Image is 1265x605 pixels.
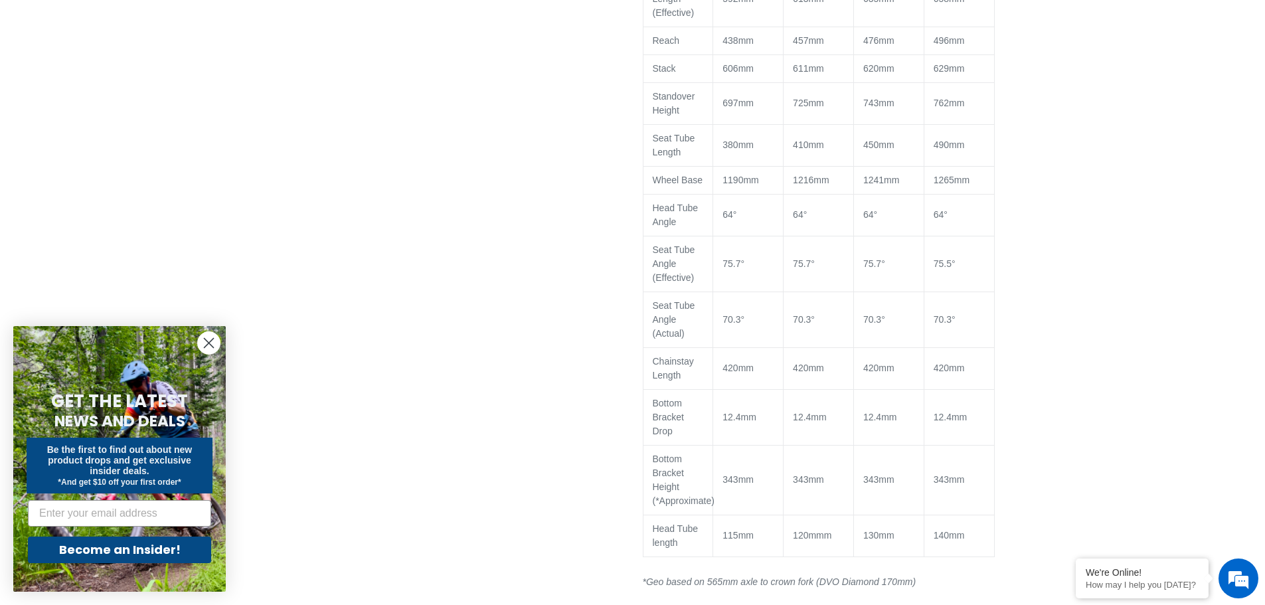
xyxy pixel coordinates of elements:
[793,175,829,185] span: 1216mm
[653,203,699,227] span: Head Tube Angle
[653,523,699,548] span: Head Tube length
[722,98,754,108] span: 697mm
[863,35,894,46] span: 476mm
[793,258,815,269] span: 75.7°
[793,474,824,485] span: 343mm
[28,537,211,563] button: Become an Insider!
[722,314,744,325] span: 70.3°
[934,363,965,373] span: 420mm
[1086,567,1199,578] div: We're Online!
[863,363,894,373] span: 420mm
[722,530,754,541] span: 115mm
[653,63,676,74] span: Stack
[793,209,807,220] span: 64°
[722,175,758,185] span: 1190mm
[722,258,744,269] span: 75.7°
[863,412,897,422] span: 12.4mm
[653,91,695,116] span: Standover Height
[1086,580,1199,590] p: How may I help you today?
[934,474,965,485] span: 343mm
[643,576,916,587] span: *Geo based on 565mm axle to crown fork (DVO Diamond 170mm)
[653,133,695,157] span: Seat Tube Length
[51,389,188,413] span: GET THE LATEST
[863,474,894,485] span: 343mm
[722,412,756,422] span: 12.4mm
[934,98,965,108] span: 762mm
[793,363,824,373] span: 420mm
[934,412,968,422] span: 12.4mm
[653,35,679,46] span: Reach
[793,314,815,325] span: 70.3°
[793,35,824,46] span: 457mm
[722,63,754,74] span: 606mm
[54,410,185,432] span: NEWS AND DEALS
[653,175,703,185] span: Wheel Base
[793,412,827,422] span: 12.4mm
[793,530,831,541] span: 120mmm
[793,63,824,74] span: 611mm
[934,314,956,325] span: 70.3°
[934,139,965,150] span: 490mm
[47,444,193,476] span: Be the first to find out about new product drops and get exclusive insider deals.
[934,209,948,220] span: 64°
[722,474,754,485] span: 343mm
[793,139,824,150] span: 410mm
[197,331,220,355] button: Close dialog
[863,209,877,220] span: 64°
[934,530,965,541] span: 140mm
[722,139,754,150] span: 380mm
[722,35,754,46] span: 438mm
[934,35,965,46] span: 496mm
[863,63,894,74] span: 620mm
[58,477,181,487] span: *And get $10 off your first order*
[863,314,885,325] span: 70.3°
[653,454,715,506] span: Bottom Bracket Height (*Approximate)
[653,244,695,283] span: Seat Tube Angle (Effective)
[863,530,894,541] span: 130mm
[28,500,211,527] input: Enter your email address
[863,139,894,150] span: 450mm
[722,209,736,220] span: 64°
[793,98,824,108] span: 725mm
[863,98,894,108] span: 743mm
[863,258,885,269] span: 75.7°
[863,175,899,185] span: 1241mm
[722,363,754,373] span: 420mm
[653,356,694,381] span: Chainstay Length
[653,398,684,436] span: Bottom Bracket Drop
[934,258,956,269] span: 75.5°
[934,63,965,74] span: 629mm
[934,175,970,185] span: 1265mm
[653,300,695,339] span: Seat Tube Angle (Actual)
